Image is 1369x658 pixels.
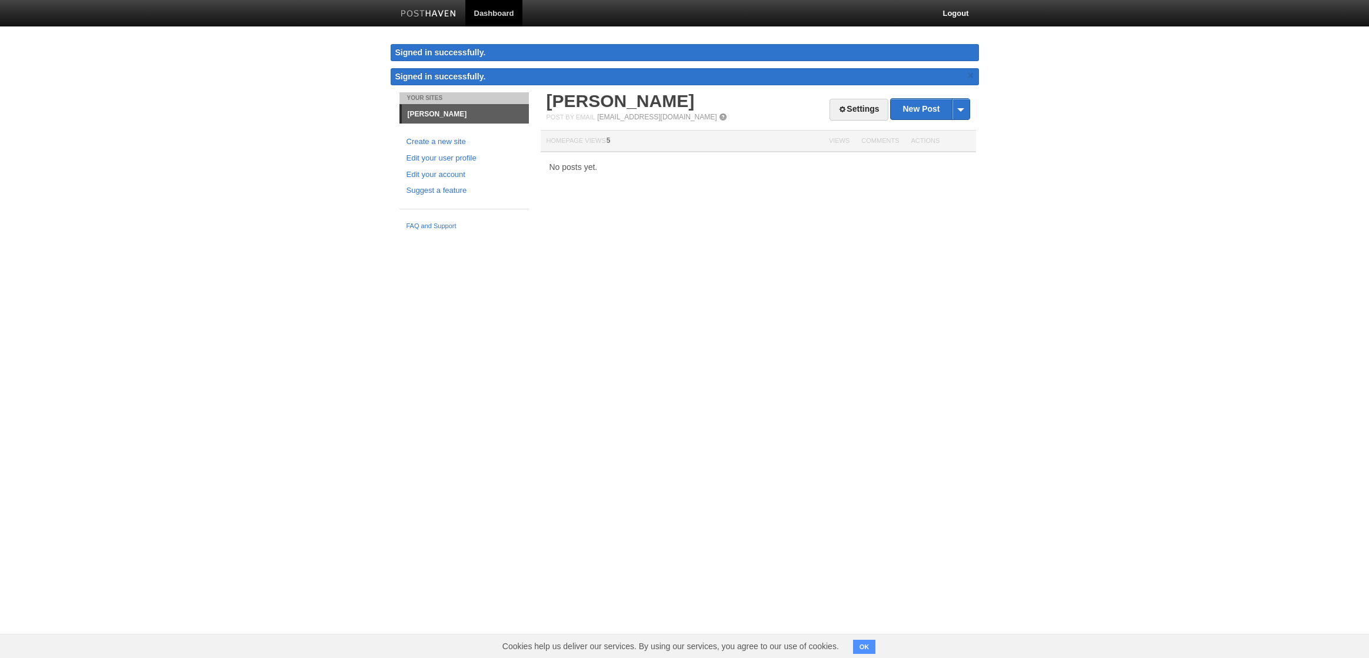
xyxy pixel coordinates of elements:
[491,634,851,658] span: Cookies help us deliver our services. By using our services, you agree to our use of cookies.
[401,10,457,19] img: Posthaven-bar
[891,99,969,119] a: New Post
[597,113,717,121] a: [EMAIL_ADDRESS][DOMAIN_NAME]
[395,72,486,81] span: Signed in successfully.
[407,136,522,148] a: Create a new site
[607,136,611,145] span: 5
[547,91,695,111] a: [PERSON_NAME]
[547,113,595,121] span: Post by Email
[541,131,823,152] th: Homepage Views
[855,131,905,152] th: Comments
[407,185,522,197] a: Suggest a feature
[965,68,976,83] a: ×
[391,44,979,61] div: Signed in successfully.
[407,152,522,165] a: Edit your user profile
[853,640,876,654] button: OK
[830,99,888,121] a: Settings
[399,92,529,104] li: Your Sites
[402,105,529,123] a: [PERSON_NAME]
[407,221,522,232] a: FAQ and Support
[905,131,976,152] th: Actions
[823,131,855,152] th: Views
[541,163,976,171] div: No posts yet.
[407,169,522,181] a: Edit your account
